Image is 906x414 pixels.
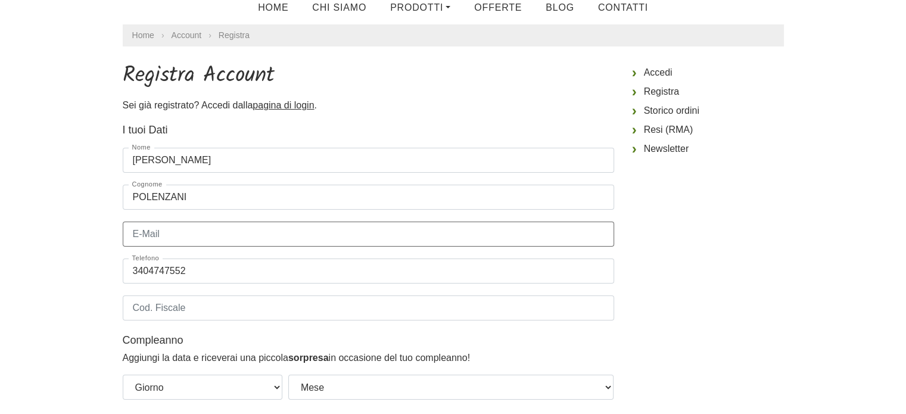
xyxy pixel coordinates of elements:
[123,185,614,210] input: Cognome
[632,120,784,139] a: Resi (RMA)
[632,101,784,120] a: Storico ordini
[632,63,784,82] a: Accedi
[123,259,614,284] input: Telefono
[123,348,614,365] p: Aggiungi la data e riceverai una piccola in occasione del tuo compleanno!
[172,29,202,42] a: Account
[129,181,166,188] label: Cognome
[632,82,784,101] a: Registra
[129,255,163,262] label: Telefono
[123,63,614,89] h1: Registra Account
[123,332,614,348] legend: Compleanno
[123,148,614,173] input: Nome
[123,98,614,113] p: Sei già registrato? Accedi dalla .
[123,222,614,247] input: E-Mail
[253,100,314,110] a: pagina di login
[129,144,154,151] label: Nome
[219,30,250,40] a: Registra
[123,122,614,138] legend: I tuoi Dati
[132,29,154,42] a: Home
[123,295,614,320] input: Cod. Fiscale
[123,24,784,46] nav: breadcrumb
[632,139,784,158] a: Newsletter
[288,353,329,363] strong: sorpresa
